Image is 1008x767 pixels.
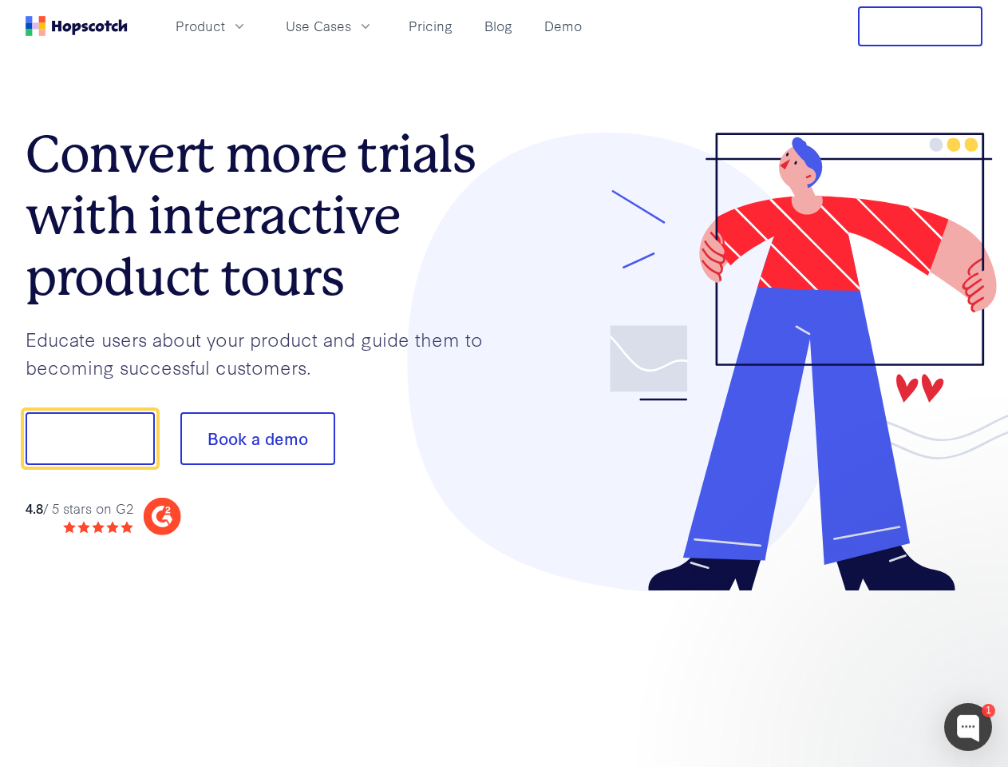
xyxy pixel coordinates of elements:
div: 1 [982,704,995,717]
strong: 4.8 [26,499,43,517]
a: Demo [538,13,588,39]
a: Pricing [402,13,459,39]
span: Product [176,16,225,36]
span: Use Cases [286,16,351,36]
h1: Convert more trials with interactive product tours [26,124,504,308]
button: Use Cases [276,13,383,39]
button: Product [166,13,257,39]
p: Educate users about your product and guide them to becoming successful customers. [26,325,504,380]
div: / 5 stars on G2 [26,499,133,519]
a: Home [26,16,128,36]
button: Free Trial [858,6,982,46]
button: Show me! [26,412,155,465]
button: Book a demo [180,412,335,465]
a: Blog [478,13,519,39]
